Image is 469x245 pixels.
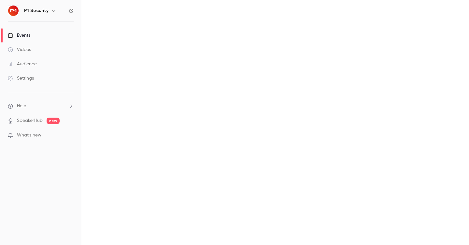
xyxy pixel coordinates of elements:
[17,117,43,124] a: SpeakerHub
[8,75,34,82] div: Settings
[24,7,49,14] h6: P1 Security
[8,46,31,53] div: Videos
[47,118,60,124] span: new
[8,61,37,67] div: Audience
[17,132,41,139] span: What's new
[17,103,26,110] span: Help
[8,32,30,39] div: Events
[8,103,74,110] li: help-dropdown-opener
[8,6,19,16] img: P1 Security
